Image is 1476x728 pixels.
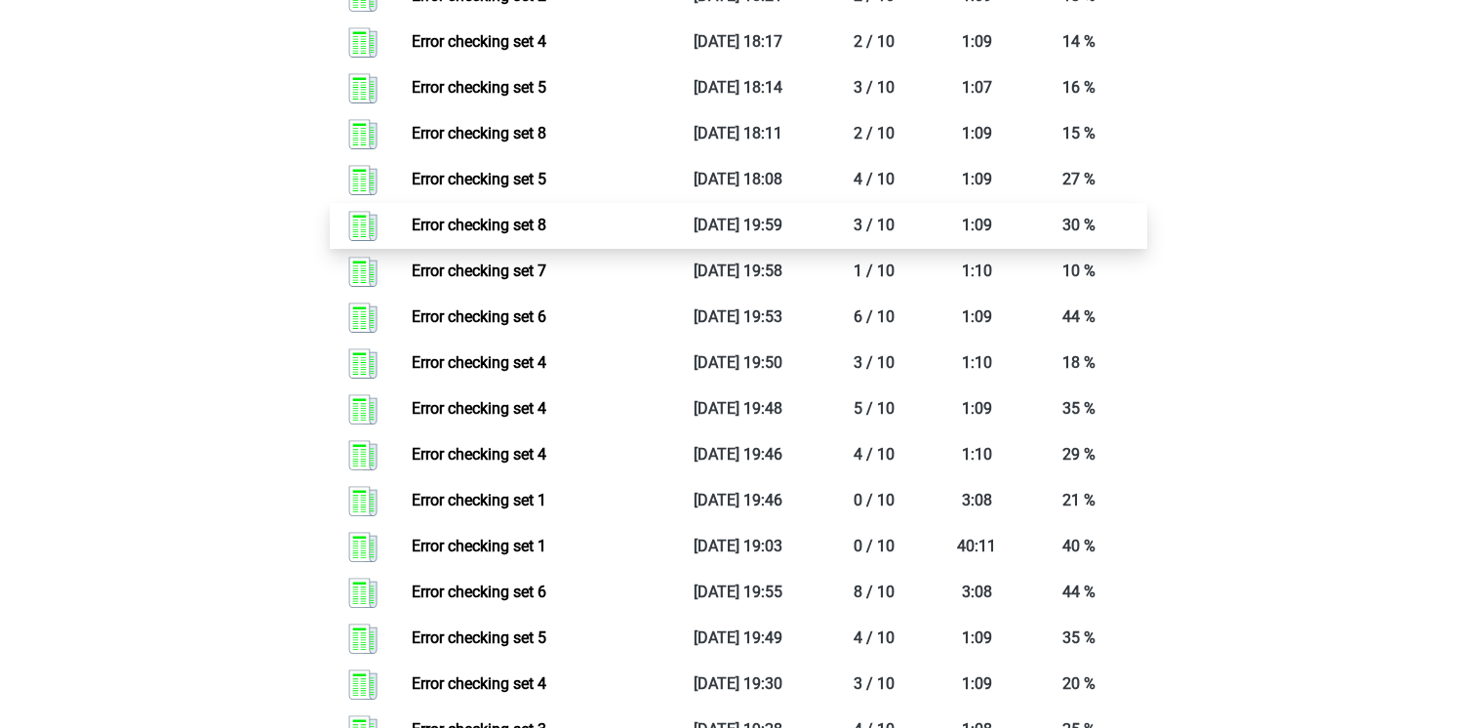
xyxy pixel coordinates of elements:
[412,353,546,372] a: Error checking set 4
[412,307,546,326] a: Error checking set 6
[412,583,546,601] a: Error checking set 6
[412,262,546,280] a: Error checking set 7
[412,124,546,142] a: Error checking set 8
[412,491,546,509] a: Error checking set 1
[412,78,546,97] a: Error checking set 5
[412,216,546,234] a: Error checking set 8
[412,537,546,555] a: Error checking set 1
[412,32,546,51] a: Error checking set 4
[412,674,546,693] a: Error checking set 4
[412,628,546,647] a: Error checking set 5
[412,445,546,464] a: Error checking set 4
[412,170,546,188] a: Error checking set 5
[412,399,546,418] a: Error checking set 4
